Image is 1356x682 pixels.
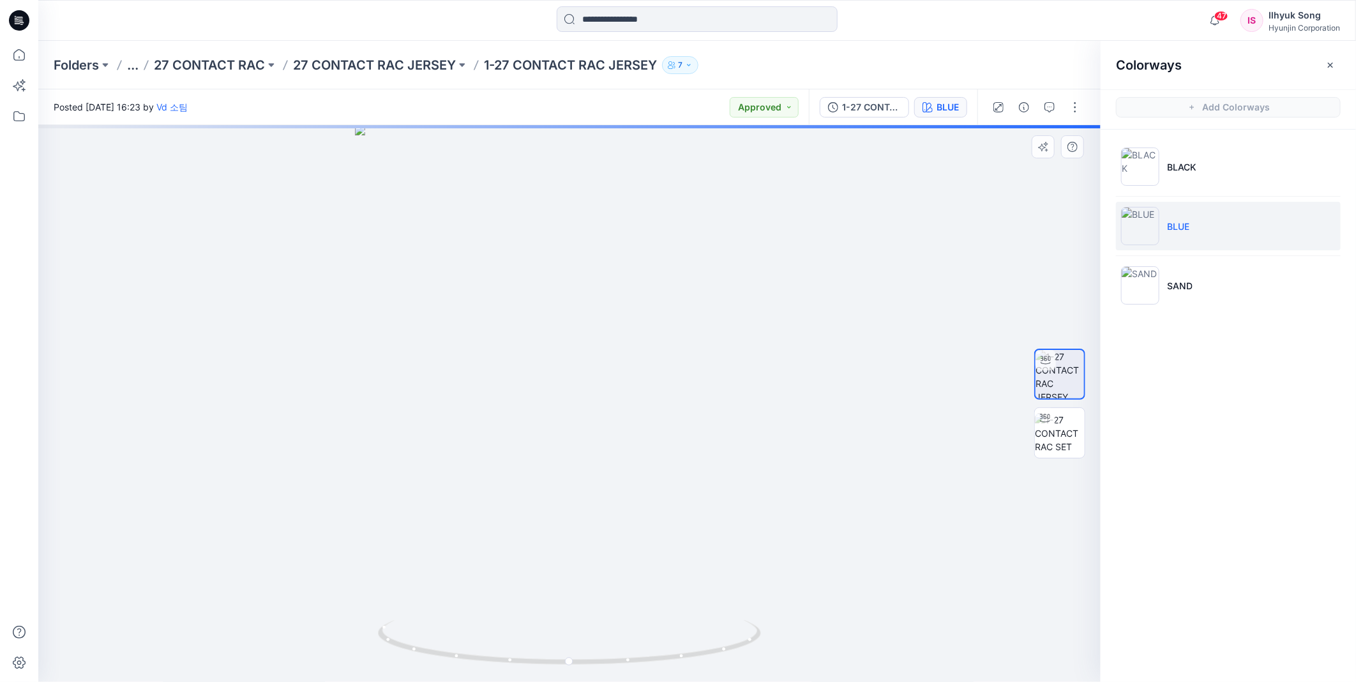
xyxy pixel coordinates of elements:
[1035,413,1085,453] img: 1-27 CONTACT RAC SET
[54,56,99,74] a: Folders
[293,56,456,74] a: 27 CONTACT RAC JERSEY
[1167,160,1196,174] p: BLACK
[484,56,657,74] p: 1-27 CONTACT RAC JERSEY
[1269,8,1340,23] div: Ilhyuk Song
[1269,23,1340,33] div: Hyunjin Corporation
[127,56,139,74] button: ...
[1014,97,1034,117] button: Details
[1167,279,1193,292] p: SAND
[678,58,682,72] p: 7
[1240,9,1263,32] div: IS
[1121,148,1159,186] img: BLACK
[820,97,909,117] button: 1-27 CONTACT RAC JERSEY
[1036,350,1084,398] img: 1-27 CONTACT RAC JERSEY
[1121,207,1159,245] img: BLUE
[937,100,959,114] div: BLUE
[662,56,698,74] button: 7
[1121,266,1159,305] img: SAND
[54,100,188,114] span: Posted [DATE] 16:23 by
[1214,11,1228,21] span: 47
[154,56,265,74] a: 27 CONTACT RAC
[156,102,188,112] a: Vd 소팀
[914,97,967,117] button: BLUE
[1167,220,1189,233] p: BLUE
[1116,57,1182,73] h2: Colorways
[842,100,901,114] div: 1-27 CONTACT RAC JERSEY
